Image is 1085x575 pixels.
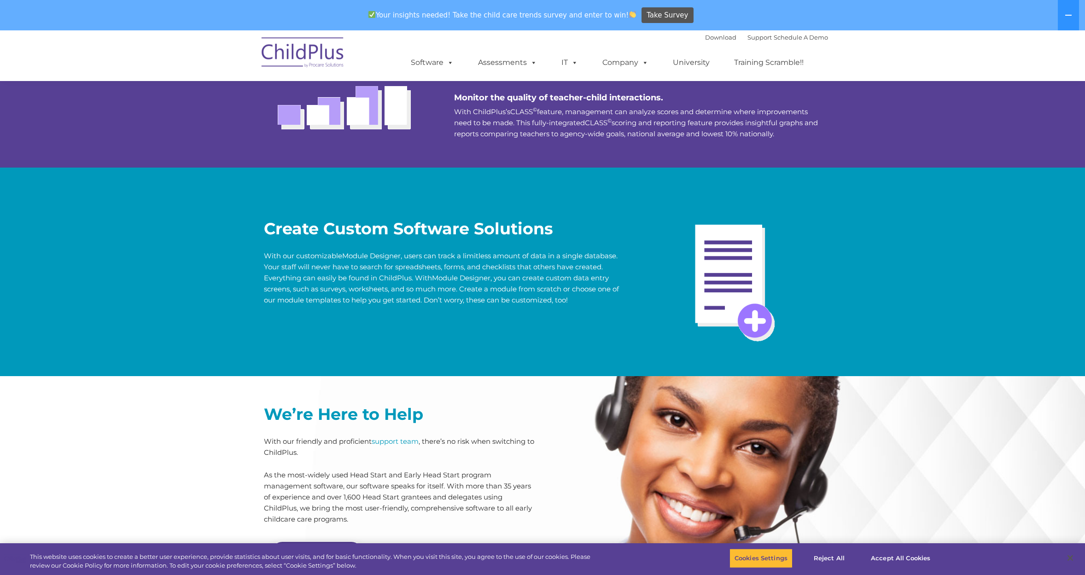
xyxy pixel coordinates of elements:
[593,53,658,72] a: Company
[510,107,533,116] a: CLASS
[368,11,375,18] img: ✅
[645,184,821,360] img: Report-Custom-cropped3.gif
[402,53,463,72] a: Software
[364,6,640,24] span: Your insights needed! Take the child care trends survey and enter to win!
[1060,548,1080,568] button: Close
[264,470,536,525] p: As the most-widely used Head Start and Early Head Start program management software, our software...
[432,273,490,282] a: Module Designer
[271,541,363,564] a: Contact Us
[774,34,828,41] a: Schedule A Demo
[372,437,419,446] a: support team
[705,34,736,41] a: Download
[725,53,813,72] a: Training Scramble!!
[469,53,546,72] a: Assessments
[454,107,818,138] span: With ChildPlus’s feature, management can analyze scores and determine where improvements need to ...
[747,34,772,41] a: Support
[264,251,619,304] span: With our customizable , users can track a limitless amount of data in a single database. Your sta...
[264,404,423,424] strong: We’re Here to Help
[342,251,401,260] a: Module Designer
[257,31,349,77] img: ChildPlus by Procare Solutions
[664,53,719,72] a: University
[30,552,597,570] div: This website uses cookies to create a better user experience, provide statistics about user visit...
[585,118,607,127] a: CLASS
[866,549,935,568] button: Accept All Cookies
[552,53,587,72] a: IT
[533,106,537,113] sup: ©
[264,436,536,458] p: With our friendly and proficient , there’s no risk when switching to ChildPlus.
[629,11,636,18] img: 👏
[647,7,688,23] span: Take Survey
[607,117,612,124] sup: ©
[705,34,828,41] font: |
[800,549,858,568] button: Reject All
[454,93,663,103] span: Monitor the quality of teacher-child interactions.
[729,549,793,568] button: Cookies Settings
[642,7,694,23] a: Take Survey
[264,219,553,238] strong: Create Custom Software Solutions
